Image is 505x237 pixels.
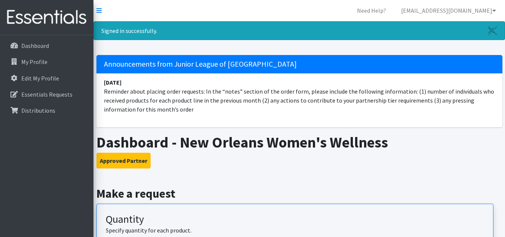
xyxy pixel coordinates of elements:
a: Close [481,22,505,40]
a: Need Help? [351,3,392,18]
p: Specify quantity for each product. [106,226,484,235]
h1: Dashboard - New Orleans Women's Wellness [96,133,502,151]
p: Essentials Requests [21,91,73,98]
a: Edit My Profile [3,71,90,86]
p: Distributions [21,107,55,114]
strong: [DATE] [104,79,121,86]
a: Distributions [3,103,90,118]
h2: Make a request [96,186,502,201]
a: My Profile [3,54,90,69]
a: Essentials Requests [3,87,90,102]
p: Edit My Profile [21,75,59,82]
img: HumanEssentials [3,5,90,30]
a: [EMAIL_ADDRESS][DOMAIN_NAME] [395,3,502,18]
h3: Quantity [106,213,484,226]
li: Reminder about placing order requests: In the “notes” section of the order form, please include t... [96,73,502,118]
p: Dashboard [21,42,49,49]
a: Dashboard [3,38,90,53]
h5: Announcements from Junior League of [GEOGRAPHIC_DATA] [96,55,502,73]
p: My Profile [21,58,47,66]
div: Signed in successfully. [93,21,505,40]
button: Approved Partner [96,153,151,168]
